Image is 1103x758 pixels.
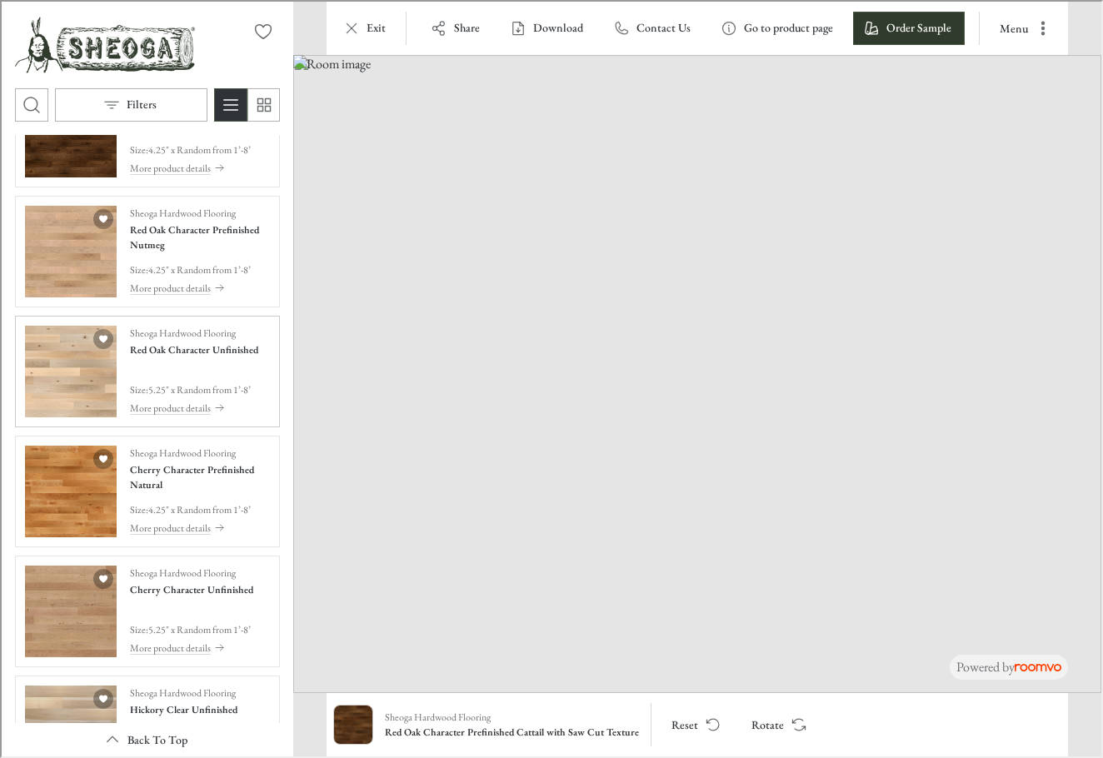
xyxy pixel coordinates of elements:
p: More product details [128,519,209,534]
p: Size : [128,621,147,636]
h4: Hickory Clear Unfinished [128,701,236,716]
button: Open search box [13,87,47,120]
p: Size : [128,381,147,396]
img: roomvo_wordmark.svg [1013,662,1060,670]
p: Sheoga Hardwood Flooring [383,708,489,723]
button: Reset product [656,706,730,740]
h4: Red Oak Character Unfinished [128,341,257,356]
p: Order Sample [885,18,950,35]
p: Size : [128,261,147,276]
button: More actions [985,10,1060,43]
div: Product List Mode Selector [212,87,278,120]
img: Red Oak Character Prefinished Cattail with Saw Cut Texture [332,704,371,742]
p: More product details [128,279,209,294]
p: 4.25" x Random from 1’-8’ [147,261,249,276]
p: Sheoga Hardwood Flooring [128,564,234,579]
button: No favorites [245,13,278,47]
button: Show details for Red Oak Character Prefinished Cattail with Saw Cut Texture [378,703,642,743]
button: Add Red Oak Character Prefinished Nutmeg to favorites [92,207,112,227]
p: Contact Us [635,18,689,35]
button: More product details [128,397,257,416]
h4: Cherry Character Prefinished Natural [128,461,268,491]
img: Cherry Character Unfinished. Link opens in a new window. [23,564,115,656]
button: Add Cherry Character Prefinished Natural to favorites [92,447,112,467]
img: Red Oak Character Unfinished. Link opens in a new window. [23,324,115,416]
p: Sheoga Hardwood Flooring [128,324,234,339]
button: Download [498,10,595,43]
p: Download [532,18,581,35]
button: Go to product page [709,10,845,43]
h4: Cherry Character Unfinished [128,581,252,596]
button: Switch to detail view [212,87,246,120]
button: Add Hickory Clear Unfinished to favorites [92,687,112,707]
div: See Red Oak Character Prefinished Nutmeg in the room [13,194,278,306]
button: More product details [128,157,268,176]
button: Add Cherry Character Unfinished to favorites [92,567,112,587]
p: Exit [365,18,384,35]
button: More product details [128,637,252,656]
img: Red Oak Character Prefinished Nutmeg. Link opens in a new window. [23,204,115,296]
a: Go to Sheoga Hardwood Flooring's website. [13,13,193,73]
button: Open the filters menu [53,87,206,120]
h6: Red Oak Character Prefinished Cattail with Saw Cut Texture [383,723,637,738]
p: Go to product page [742,18,831,35]
button: Rotate Surface [736,706,816,740]
button: Switch to simple view [245,87,278,120]
p: 4.25" x Random from 1’-8’ [147,501,249,516]
img: Room image [292,53,1100,691]
div: The visualizer is powered by Roomvo. [955,656,1060,675]
p: 5.25" x Random from 1’-8’ [147,621,249,636]
img: Cherry Character Prefinished Natural. Link opens in a new window. [23,444,115,536]
button: Scroll back to the beginning [13,721,278,755]
p: More product details [128,399,209,414]
p: Size : [128,141,147,156]
p: More product details [128,639,209,654]
div: See Cherry Character Unfinished in the room [13,554,278,666]
p: 5.25" x Random from 1’-8’ [147,381,249,396]
p: Size : [128,501,147,516]
p: Sheoga Hardwood Flooring [128,204,234,219]
p: Filters [125,95,155,112]
button: More product details [128,277,268,296]
p: Sheoga Hardwood Flooring [128,684,234,699]
button: Exit [332,10,397,43]
p: Share [452,18,478,35]
p: Powered by [955,656,1060,675]
button: More product details [128,517,268,536]
button: Order Sample [851,10,963,43]
p: 4.25" x Random from 1’-8’ [147,141,249,156]
img: Logo representing Sheoga Hardwood Flooring. [13,13,193,73]
p: Sheoga Hardwood Flooring [128,444,234,459]
h4: Red Oak Character Prefinished Nutmeg [128,221,268,251]
div: See Cherry Character Prefinished Natural in the room [13,434,278,546]
button: Contact Us [601,10,702,43]
button: Share [419,10,492,43]
p: More product details [128,159,209,174]
button: Add Red Oak Character Unfinished to favorites [92,327,112,347]
div: See Red Oak Character Unfinished in the room [13,314,278,426]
